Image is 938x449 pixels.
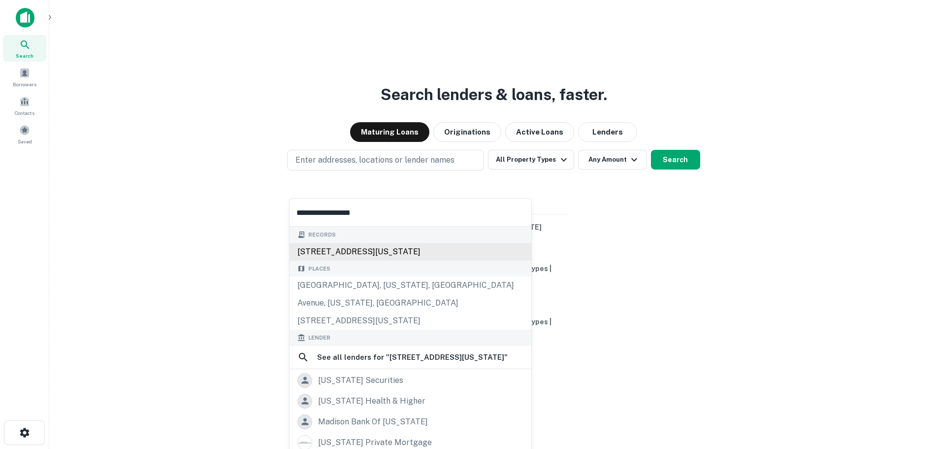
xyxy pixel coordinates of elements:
[651,150,700,170] button: Search
[290,243,531,261] div: [STREET_ADDRESS][US_STATE]
[16,8,34,28] img: capitalize-icon.png
[318,373,403,388] div: [US_STATE] securities
[505,122,574,142] button: Active Loans
[488,150,574,170] button: All Property Types
[318,414,428,429] div: madison bank of [US_STATE]
[308,265,330,273] span: Places
[290,294,531,312] div: Avenue, [US_STATE], [GEOGRAPHIC_DATA]
[3,35,46,62] a: Search
[308,334,330,342] span: Lender
[3,64,46,90] a: Borrowers
[290,370,531,391] a: [US_STATE] securities
[318,394,425,409] div: [US_STATE] health & higher
[308,231,336,239] span: Records
[433,122,501,142] button: Originations
[350,122,429,142] button: Maturing Loans
[18,138,32,145] span: Saved
[290,276,531,294] div: [GEOGRAPHIC_DATA], [US_STATE], [GEOGRAPHIC_DATA]
[578,122,637,142] button: Lenders
[287,150,484,171] button: Enter addresses, locations or lender names
[3,92,46,119] a: Contacts
[3,121,46,147] a: Saved
[290,312,531,330] div: [STREET_ADDRESS][US_STATE]
[317,351,508,363] h6: See all lenders for " [STREET_ADDRESS][US_STATE] "
[889,370,938,417] iframe: Chat Widget
[13,80,36,88] span: Borrowers
[290,391,531,412] a: [US_STATE] health & higher
[578,150,647,170] button: Any Amount
[381,83,607,106] h3: Search lenders & loans, faster.
[15,109,34,117] span: Contacts
[290,412,531,432] a: madison bank of [US_STATE]
[295,154,454,166] p: Enter addresses, locations or lender names
[16,52,33,60] span: Search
